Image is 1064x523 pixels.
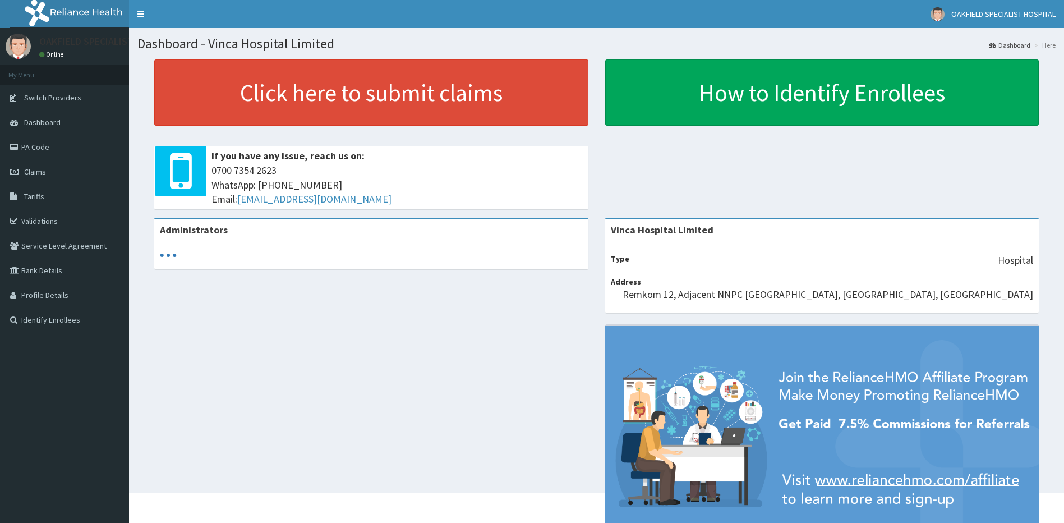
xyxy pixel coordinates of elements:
[154,59,588,126] a: Click here to submit claims
[611,277,641,287] b: Address
[623,287,1033,302] p: Remkom 12, Adjacent NNPC [GEOGRAPHIC_DATA], [GEOGRAPHIC_DATA], [GEOGRAPHIC_DATA]
[605,59,1039,126] a: How to Identify Enrollees
[998,253,1033,268] p: Hospital
[24,93,81,103] span: Switch Providers
[611,254,629,264] b: Type
[160,223,228,236] b: Administrators
[160,247,177,264] svg: audio-loading
[24,191,44,201] span: Tariffs
[211,163,583,207] span: 0700 7354 2623 WhatsApp: [PHONE_NUMBER] Email:
[24,167,46,177] span: Claims
[6,34,31,59] img: User Image
[137,36,1056,51] h1: Dashboard - Vinca Hospital Limited
[989,40,1030,50] a: Dashboard
[1031,40,1056,50] li: Here
[931,7,945,21] img: User Image
[951,9,1056,19] span: OAKFIELD SPECIALIST HOSPITAL
[24,117,61,127] span: Dashboard
[39,51,66,58] a: Online
[211,149,365,162] b: If you have any issue, reach us on:
[39,36,179,47] p: OAKFIELD SPECIALIST HOSPITAL
[611,223,713,236] strong: Vinca Hospital Limited
[237,192,391,205] a: [EMAIL_ADDRESS][DOMAIN_NAME]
